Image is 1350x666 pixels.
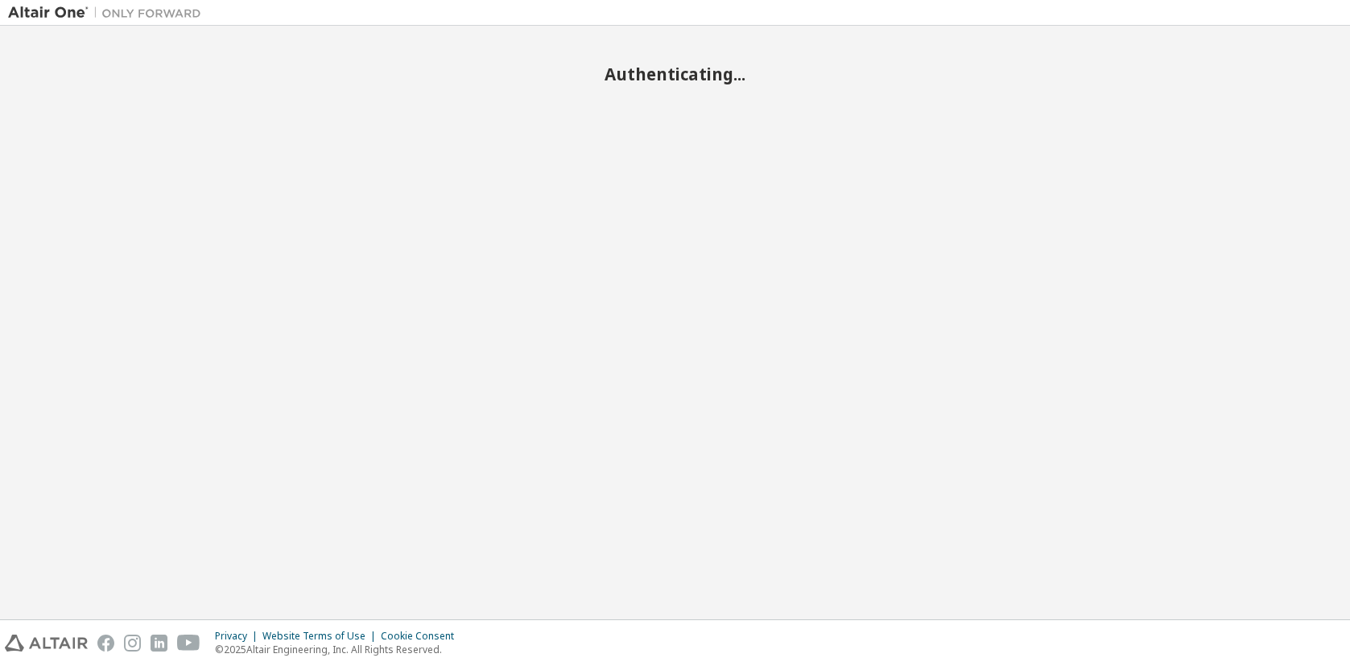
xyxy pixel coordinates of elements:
[177,635,200,652] img: youtube.svg
[151,635,167,652] img: linkedin.svg
[262,630,381,643] div: Website Terms of Use
[124,635,141,652] img: instagram.svg
[8,5,209,21] img: Altair One
[215,643,464,656] p: © 2025 Altair Engineering, Inc. All Rights Reserved.
[5,635,88,652] img: altair_logo.svg
[8,64,1342,84] h2: Authenticating...
[215,630,262,643] div: Privacy
[381,630,464,643] div: Cookie Consent
[97,635,114,652] img: facebook.svg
